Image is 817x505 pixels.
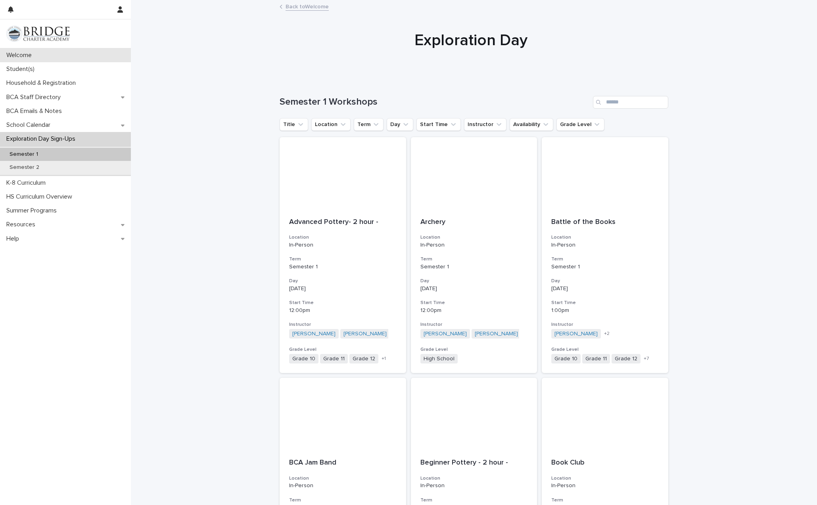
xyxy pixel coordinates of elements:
[343,331,387,337] a: [PERSON_NAME]
[644,356,649,361] span: + 7
[420,234,528,241] h3: Location
[551,459,659,467] p: Book Club
[3,207,63,214] p: Summer Programs
[280,137,406,373] a: Advanced Pottery- 2 hour -LocationIn-PersonTermSemester 1Day[DATE]Start Time12:00pmInstructor[PER...
[3,135,82,143] p: Exploration Day Sign-Ups
[420,354,458,364] span: High School
[612,354,641,364] span: Grade 12
[556,118,604,131] button: Grade Level
[551,354,581,364] span: Grade 10
[289,242,397,249] p: In-Person
[464,118,506,131] button: Instructor
[604,331,610,336] span: + 2
[292,331,336,337] a: [PERSON_NAME]
[3,121,57,129] p: School Calendar
[551,300,659,306] h3: Start Time
[286,2,329,11] a: Back toWelcome
[289,278,397,284] h3: Day
[387,118,413,131] button: Day
[420,256,528,262] h3: Term
[475,331,518,337] a: [PERSON_NAME]
[551,285,659,292] p: [DATE]
[551,482,659,489] p: In-Person
[289,475,397,482] h3: Location
[289,256,397,262] h3: Term
[289,321,397,328] h3: Instructor
[349,354,378,364] span: Grade 12
[424,331,467,337] a: [PERSON_NAME]
[420,278,528,284] h3: Day
[3,193,79,201] p: HS Curriculum Overview
[551,278,659,284] h3: Day
[289,218,397,227] p: Advanced Pottery- 2 hour -
[542,137,668,373] a: Battle of the BooksLocationIn-PersonTermSemester 1Day[DATE]Start Time1:00pmInstructor[PERSON_NAME...
[3,94,67,101] p: BCA Staff Directory
[3,221,42,228] p: Resources
[289,285,397,292] p: [DATE]
[289,264,397,270] p: Semester 1
[593,96,668,109] input: Search
[289,234,397,241] h3: Location
[420,242,528,249] p: In-Person
[289,459,397,467] p: BCA Jam Band
[3,65,41,73] p: Student(s)
[420,475,528,482] h3: Location
[551,321,659,328] h3: Instructor
[289,354,318,364] span: Grade 10
[554,331,598,337] a: [PERSON_NAME]
[420,482,528,489] p: In-Person
[280,118,308,131] button: Title
[551,242,659,249] p: In-Person
[289,482,397,489] p: In-Person
[320,354,348,364] span: Grade 11
[420,346,528,353] h3: Grade Level
[551,218,659,227] p: Battle of the Books
[354,118,384,131] button: Term
[420,285,528,292] p: [DATE]
[551,256,659,262] h3: Term
[551,346,659,353] h3: Grade Level
[3,164,46,171] p: Semester 2
[3,79,82,87] p: Household & Registration
[289,300,397,306] h3: Start Time
[411,137,537,373] a: ArcheryLocationIn-PersonTermSemester 1Day[DATE]Start Time12:00pmInstructor[PERSON_NAME] [PERSON_N...
[420,307,528,314] p: 12:00pm
[280,96,590,108] h1: Semester 1 Workshops
[6,26,70,42] img: V1C1m3IdTEidaUdm9Hs0
[289,497,397,503] h3: Term
[3,107,68,115] p: BCA Emails & Notes
[551,264,659,270] p: Semester 1
[3,52,38,59] p: Welcome
[420,300,528,306] h3: Start Time
[551,475,659,482] h3: Location
[420,264,528,270] p: Semester 1
[420,218,528,227] p: Archery
[420,321,528,328] h3: Instructor
[551,497,659,503] h3: Term
[551,307,659,314] p: 1:00pm
[277,31,665,50] h1: Exploration Day
[289,307,397,314] p: 12:00pm
[551,234,659,241] h3: Location
[289,346,397,353] h3: Grade Level
[311,118,351,131] button: Location
[420,497,528,503] h3: Term
[416,118,461,131] button: Start Time
[3,179,52,187] p: K-8 Curriculum
[582,354,610,364] span: Grade 11
[382,356,386,361] span: + 1
[3,151,44,158] p: Semester 1
[510,118,553,131] button: Availability
[420,459,528,467] p: Beginner Pottery - 2 hour -
[3,235,25,243] p: Help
